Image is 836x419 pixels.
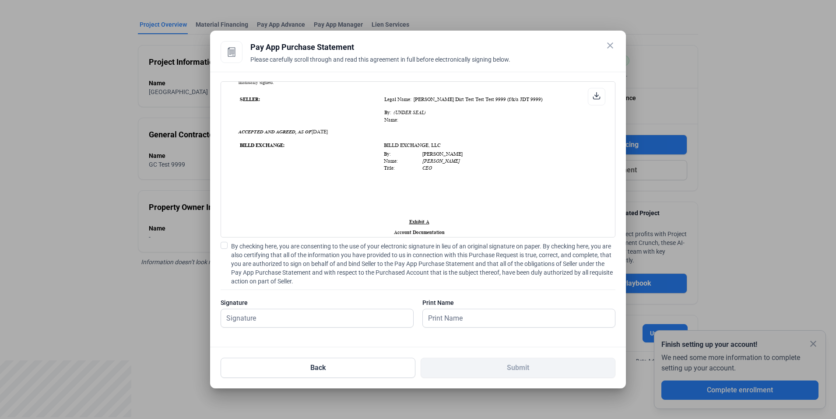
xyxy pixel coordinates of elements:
b: SELLER: [240,97,260,102]
b: BILLD EXCHANGE: [240,143,285,148]
button: Back [221,358,415,378]
button: Submit [421,358,615,378]
div: [DATE] [239,129,600,134]
i: ACCEPTED AND AGREED, AS OF [239,129,312,134]
i: [PERSON_NAME] [420,158,460,164]
span: [PERSON_NAME] [420,151,463,157]
td: Legal Name: [384,96,599,102]
span: By checking here, you are consenting to the use of your electronic signature in lieu of an origin... [231,242,615,286]
u: Exhibit A [409,219,429,224]
b: Account Documentation [394,230,445,235]
div: Print Name [422,298,615,307]
td: By: [383,151,419,157]
td: Title: [383,165,419,171]
td: By: [384,109,599,116]
td: BILLD EXCHANGE, LLC [383,142,599,148]
td: Name: [383,158,419,164]
input: Print Name [423,309,605,327]
i: (UNDER SEAL) [391,110,426,115]
mat-icon: close [605,40,615,51]
span: [PERSON_NAME] Dirt Test Test Test 9999 (f/k/a JDT 9999) [411,97,543,102]
input: Signature [221,309,404,327]
div: Please carefully scroll through and read this agreement in full before electronically signing below. [250,55,615,74]
div: Signature [221,298,414,307]
div: Pay App Purchase Statement [250,41,615,53]
td: Name: [384,117,599,123]
i: CEO [420,165,432,171]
